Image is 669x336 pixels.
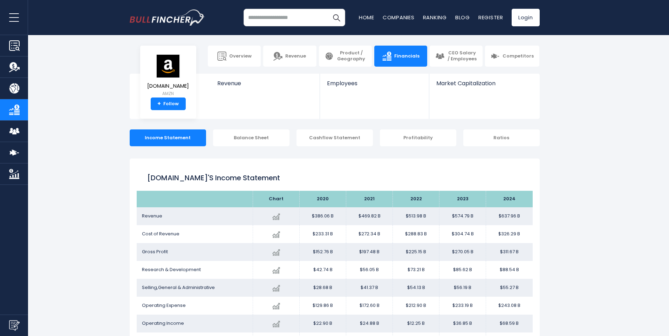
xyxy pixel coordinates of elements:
[130,9,205,26] a: Go to homepage
[142,266,201,273] span: Research & Development
[253,191,300,207] th: Chart
[142,320,184,327] span: Operating Income
[296,129,373,146] div: Cashflow Statement
[486,261,533,279] td: $88.54 B
[208,46,261,67] a: Overview
[157,101,161,107] strong: +
[300,243,346,261] td: $152.76 B
[346,315,393,332] td: $24.88 B
[217,80,313,87] span: Revenue
[439,279,486,297] td: $56.19 B
[393,261,439,279] td: $73.21 B
[486,315,533,332] td: $68.59 B
[300,315,346,332] td: $22.90 B
[300,279,346,297] td: $28.68 B
[436,80,532,87] span: Market Capitalization
[213,129,289,146] div: Balance Sheet
[439,261,486,279] td: $85.62 B
[300,191,346,207] th: 2020
[439,243,486,261] td: $270.05 B
[147,90,189,97] small: AMZN
[142,230,179,237] span: Cost of Revenue
[439,207,486,225] td: $574.79 B
[130,9,205,26] img: bullfincher logo
[393,225,439,243] td: $288.83 B
[327,80,422,87] span: Employees
[393,315,439,332] td: $12.25 B
[142,302,186,309] span: Operating Expense
[455,14,470,21] a: Blog
[319,46,372,67] a: Product / Geography
[439,315,486,332] td: $36.85 B
[142,248,168,255] span: Gross Profit
[346,191,393,207] th: 2021
[485,46,539,67] a: Competitors
[393,279,439,297] td: $54.13 B
[346,297,393,315] td: $172.60 B
[486,225,533,243] td: $326.29 B
[512,9,540,26] a: Login
[300,261,346,279] td: $42.74 B
[142,213,162,219] span: Revenue
[328,9,345,26] button: Search
[130,129,206,146] div: Income Statement
[486,191,533,207] th: 2024
[320,74,429,99] a: Employees
[383,14,415,21] a: Companies
[486,297,533,315] td: $243.08 B
[393,243,439,261] td: $225.15 B
[147,83,189,89] span: [DOMAIN_NAME]
[346,279,393,297] td: $41.37 B
[486,279,533,297] td: $55.27 B
[463,129,540,146] div: Ratios
[430,46,483,67] a: CEO Salary / Employees
[346,243,393,261] td: $197.48 B
[423,14,447,21] a: Ranking
[346,207,393,225] td: $469.82 B
[346,261,393,279] td: $56.05 B
[336,50,366,62] span: Product / Geography
[210,74,320,99] a: Revenue
[346,225,393,243] td: $272.34 B
[300,297,346,315] td: $129.86 B
[429,74,539,99] a: Market Capitalization
[486,243,533,261] td: $311.67 B
[380,129,456,146] div: Profitability
[439,297,486,315] td: $233.19 B
[229,53,252,59] span: Overview
[147,54,189,98] a: [DOMAIN_NAME] AMZN
[439,191,486,207] th: 2023
[300,225,346,243] td: $233.31 B
[285,53,306,59] span: Revenue
[503,53,534,59] span: Competitors
[447,50,477,62] span: CEO Salary / Employees
[263,46,316,67] a: Revenue
[300,207,346,225] td: $386.06 B
[147,173,522,183] h1: [DOMAIN_NAME]'s Income Statement
[393,297,439,315] td: $212.90 B
[374,46,427,67] a: Financials
[393,191,439,207] th: 2022
[486,207,533,225] td: $637.96 B
[359,14,374,21] a: Home
[439,225,486,243] td: $304.74 B
[142,284,215,291] span: Selling,General & Administrative
[151,98,186,110] a: +Follow
[393,207,439,225] td: $513.98 B
[394,53,419,59] span: Financials
[478,14,503,21] a: Register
